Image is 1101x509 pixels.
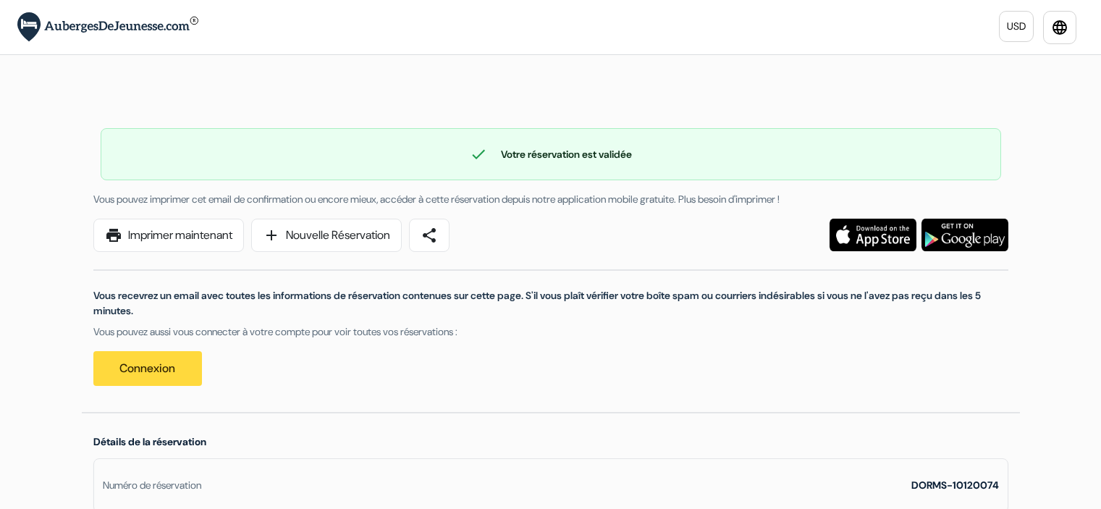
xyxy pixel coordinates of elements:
[999,11,1034,42] a: USD
[17,12,198,42] img: AubergesDeJeunesse.com
[105,227,122,244] span: print
[470,146,487,163] span: check
[1051,19,1068,36] i: language
[911,479,999,492] strong: DORMS-10120074
[830,219,916,251] img: Téléchargez l'application gratuite
[101,146,1000,163] div: Votre réservation est validée
[251,219,402,252] a: addNouvelle Réservation
[409,219,450,252] a: share
[93,193,780,206] span: Vous pouvez imprimer cet email de confirmation ou encore mieux, accéder à cette réservation depui...
[421,227,438,244] span: share
[921,219,1008,251] img: Téléchargez l'application gratuite
[93,435,206,448] span: Détails de la réservation
[93,324,1008,340] p: Vous pouvez aussi vous connecter à votre compte pour voir toutes vos réservations :
[263,227,280,244] span: add
[103,478,201,493] div: Numéro de réservation
[93,288,1008,319] p: Vous recevrez un email avec toutes les informations de réservation contenues sur cette page. S'il...
[93,219,244,252] a: printImprimer maintenant
[93,351,202,386] a: Connexion
[1043,11,1076,44] a: language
